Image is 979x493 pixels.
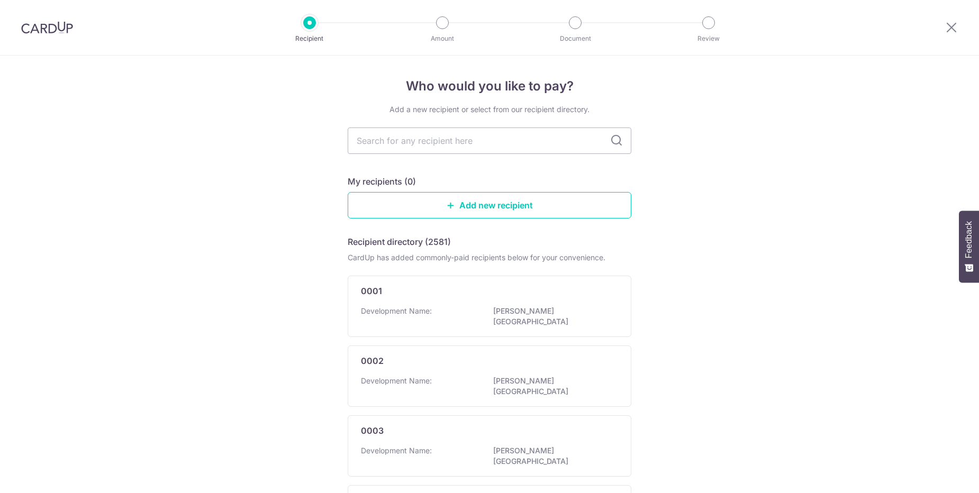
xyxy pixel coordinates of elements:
p: Document [536,33,614,44]
p: Review [669,33,748,44]
a: Add new recipient [348,192,631,218]
div: CardUp has added commonly-paid recipients below for your convenience. [348,252,631,263]
p: 0001 [361,285,382,297]
img: CardUp [21,21,73,34]
p: 0003 [361,424,384,437]
h4: Who would you like to pay? [348,77,631,96]
h5: Recipient directory (2581) [348,235,451,248]
p: Development Name: [361,376,432,386]
span: Feedback [964,221,974,258]
h5: My recipients (0) [348,175,416,188]
p: [PERSON_NAME][GEOGRAPHIC_DATA] [493,306,612,327]
p: [PERSON_NAME][GEOGRAPHIC_DATA] [493,445,612,467]
p: 0002 [361,354,384,367]
p: [PERSON_NAME][GEOGRAPHIC_DATA] [493,376,612,397]
input: Search for any recipient here [348,127,631,154]
button: Feedback - Show survey [959,211,979,282]
div: Add a new recipient or select from our recipient directory. [348,104,631,115]
p: Amount [403,33,482,44]
p: Development Name: [361,306,432,316]
p: Recipient [270,33,349,44]
p: Development Name: [361,445,432,456]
